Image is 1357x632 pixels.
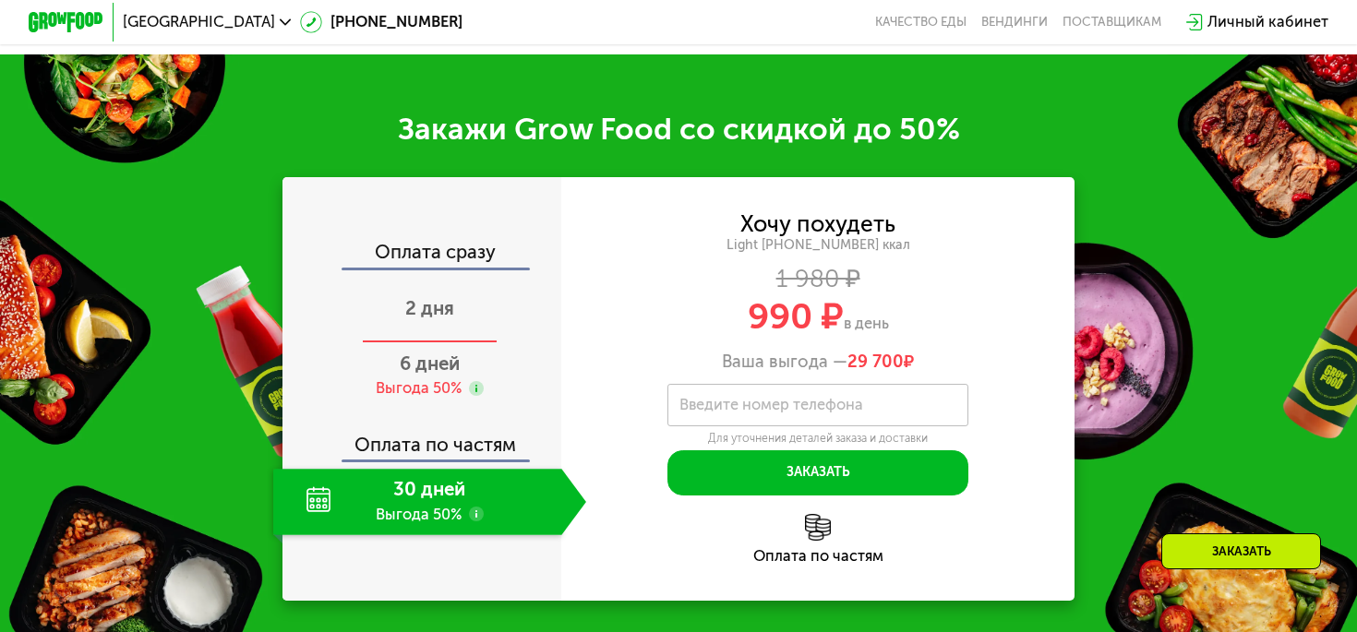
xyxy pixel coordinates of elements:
[284,416,561,459] div: Оплата по частям
[561,237,1074,254] div: Light [PHONE_NUMBER] ккал
[300,11,462,34] a: [PHONE_NUMBER]
[844,315,889,332] span: в день
[1161,533,1321,569] div: Заказать
[284,243,561,268] div: Оплата сразу
[679,399,863,410] label: Введите номер телефона
[561,549,1074,564] div: Оплата по частям
[405,297,454,319] span: 2 дня
[561,352,1074,372] div: Ваша выгода —
[1063,15,1161,30] div: поставщикам
[376,378,462,399] div: Выгода 50%
[981,15,1048,30] a: Вендинги
[875,15,967,30] a: Качество еды
[667,450,969,495] button: Заказать
[748,295,844,338] span: 990 ₽
[847,352,914,372] span: ₽
[1207,11,1328,34] div: Личный кабинет
[400,352,460,375] span: 6 дней
[847,352,904,372] span: 29 700
[123,15,275,30] span: [GEOGRAPHIC_DATA]
[740,214,895,235] div: Хочу похудеть
[805,514,832,541] img: l6xcnZfty9opOoJh.png
[561,268,1074,290] div: 1 980 ₽
[667,431,969,446] div: Для уточнения деталей заказа и доставки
